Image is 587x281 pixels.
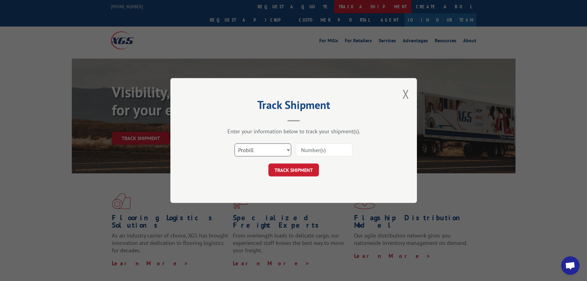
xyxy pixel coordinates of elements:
div: Open chat [561,256,580,275]
div: Enter your information below to track your shipment(s). [201,128,386,135]
button: Close modal [402,86,409,102]
input: Number(s) [296,143,353,156]
h2: Track Shipment [201,101,386,112]
button: TRACK SHIPMENT [268,163,319,176]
